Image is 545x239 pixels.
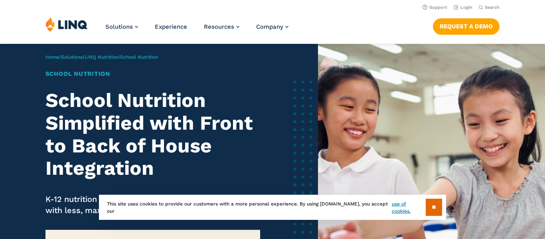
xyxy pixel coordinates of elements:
[433,18,500,34] a: Request a Demo
[433,17,500,34] nav: Button Navigation
[61,54,83,60] a: Solutions
[45,69,260,79] h1: School Nutrition
[155,23,187,30] a: Experience
[99,195,446,220] div: This site uses cookies to provide our customers with a more personal experience. By using [DOMAIN...
[105,23,133,30] span: Solutions
[105,17,288,43] nav: Primary Navigation
[423,5,447,10] a: Support
[204,23,239,30] a: Resources
[454,5,472,10] a: Login
[45,194,260,216] p: K-12 nutrition software built to help teams do more with less, maximize efficiency, and ensure co...
[105,23,138,30] a: Solutions
[479,4,500,10] button: Open Search Bar
[204,23,234,30] span: Resources
[45,54,158,60] span: / / /
[45,54,59,60] a: Home
[392,200,426,215] a: use of cookies.
[45,17,88,32] img: LINQ | K‑12 Software
[85,54,118,60] a: LINQ Nutrition
[120,54,158,60] span: School Nutrition
[485,5,500,10] span: Search
[256,23,288,30] a: Company
[256,23,283,30] span: Company
[45,89,260,180] h2: School Nutrition Simplified with Front to Back of House Integration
